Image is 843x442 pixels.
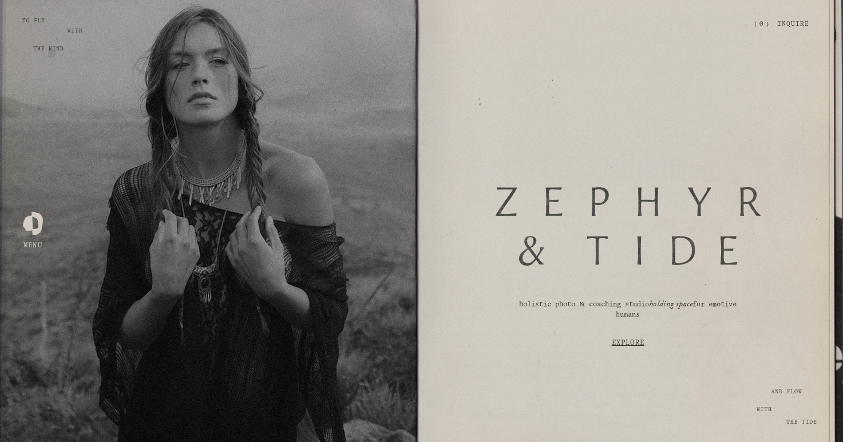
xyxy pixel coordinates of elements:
a: Inquire [777,14,810,34]
span: ( [755,21,757,27]
span: ) [766,21,769,27]
a: Explore [451,326,805,360]
span: 0 [759,21,763,27]
em: holding space [649,298,693,312]
p: holistic photo & coaching studio for emotive humans [510,300,746,320]
a: 0 items in cart [755,20,769,29]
